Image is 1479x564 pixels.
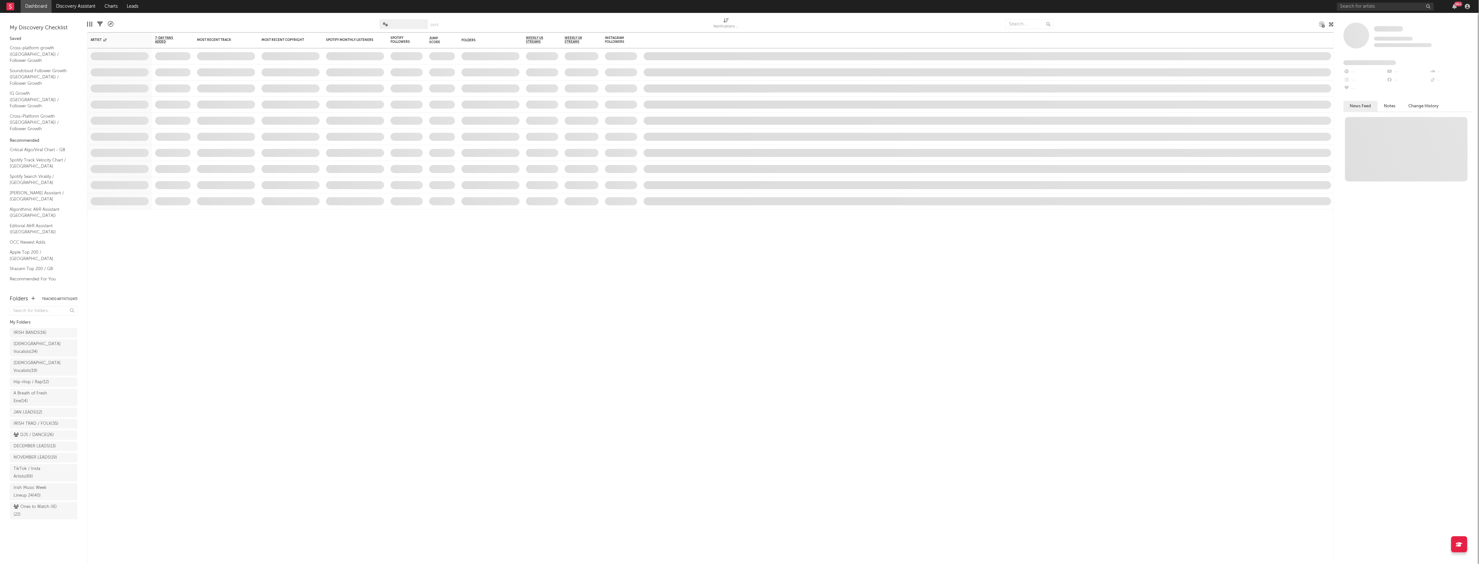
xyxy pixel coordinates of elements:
div: TikTok / Insta Artists ( 89 ) [14,465,59,481]
div: Jump Score [429,36,445,44]
div: Notifications (Artist) [713,16,739,32]
div: 99 + [1454,2,1463,6]
span: Weekly US Streams [526,36,549,44]
a: DJS / DANCE(26) [10,430,77,440]
button: 99+ [1453,4,1457,9]
a: Some Artist [1374,26,1403,32]
a: DECEMBER LEADS(13) [10,442,77,451]
div: JAN LEADS ( 12 ) [14,409,42,416]
a: OCC Newest Adds [10,239,71,246]
a: A Breath of Fresh Eire(14) [10,389,77,406]
div: NOVEMBER LEADS ( 19 ) [14,454,57,462]
div: Ones to Watch (IE) ( 22 ) [14,503,59,519]
div: IRISH TRAD / FOLK ( 35 ) [14,420,58,428]
span: 0 fans last week [1374,43,1432,47]
a: IG Growth ([GEOGRAPHIC_DATA]) / Follower Growth [10,90,71,110]
a: Irish Music Week Lineup 24(40) [10,483,77,501]
span: Tracking Since: [DATE] [1374,37,1413,41]
div: Hip-Hop / Rap ( 12 ) [14,378,49,386]
div: -- [1344,84,1386,93]
a: [PERSON_NAME] Assistant / [GEOGRAPHIC_DATA] [10,190,71,203]
div: IRISH BANDS ( 16 ) [14,329,46,337]
div: -- [1430,76,1473,84]
div: Most Recent Track [197,38,245,42]
button: Change History [1402,101,1445,112]
a: IRISH TRAD / FOLK(35) [10,419,77,429]
a: Ones to Watch (IE)(22) [10,502,77,520]
a: Apple Top 200 / [GEOGRAPHIC_DATA] [10,249,71,262]
a: IRISH BANDS(16) [10,328,77,338]
div: Artist [91,38,139,42]
div: [DEMOGRAPHIC_DATA] Vocalists ( 34 ) [14,340,61,356]
div: -- [1344,68,1386,76]
div: Spotify Monthly Listeners [326,38,374,42]
div: Notifications (Artist) [713,23,739,31]
a: Recommended For You [10,276,71,283]
div: -- [1386,68,1429,76]
span: 7-Day Fans Added [155,36,181,44]
div: Filters [97,16,103,32]
div: Saved [10,35,77,43]
div: Irish Music Week Lineup 24 ( 40 ) [14,484,59,500]
a: TikTok / Insta Artists(89) [10,464,77,481]
span: Weekly UK Streams [565,36,589,44]
a: Algorithmic A&R Assistant ([GEOGRAPHIC_DATA]) [10,206,71,219]
a: NOVEMBER LEADS(19) [10,453,77,462]
button: News Feed [1344,101,1378,112]
div: Folders [10,295,28,303]
div: [DEMOGRAPHIC_DATA] Vocalists ( 19 ) [14,359,61,375]
div: My Folders [10,319,77,326]
a: [DEMOGRAPHIC_DATA] Vocalists(34) [10,339,77,357]
a: Spotify Search Virality / [GEOGRAPHIC_DATA] [10,173,71,186]
a: [DEMOGRAPHIC_DATA] Vocalists(19) [10,358,77,376]
div: Recommended [10,137,77,145]
a: Critical Algo/Viral Chart - GB [10,146,71,153]
button: Tracked Artists(287) [42,297,77,301]
a: JAN LEADS(12) [10,408,77,417]
div: Instagram Followers [605,36,628,44]
span: Fans Added by Platform [1344,60,1396,65]
div: DJS / DANCE ( 26 ) [14,431,54,439]
input: Search for artists [1337,3,1434,11]
input: Search for folders... [10,306,77,316]
a: Cross-Platform Growth ([GEOGRAPHIC_DATA]) / Follower Growth [10,113,71,132]
a: Soundcloud Follower Growth ([GEOGRAPHIC_DATA]) / Follower Growth [10,67,71,87]
div: Spotify Followers [391,36,413,44]
div: A Breath of Fresh Eire ( 14 ) [14,390,59,405]
div: Most Recent Copyright [262,38,310,42]
div: -- [1430,68,1473,76]
div: -- [1344,76,1386,84]
a: Cross-platform growth ([GEOGRAPHIC_DATA]) / Follower Growth [10,44,71,64]
div: A&R Pipeline [108,16,114,32]
a: Spotify Track Velocity Chart / [GEOGRAPHIC_DATA] [10,157,71,170]
a: Hip-Hop / Rap(12) [10,377,77,387]
a: Shazam Top 200 / GB [10,265,71,272]
div: -- [1386,76,1429,84]
a: Editorial A&R Assistant ([GEOGRAPHIC_DATA]) [10,222,71,236]
button: Notes [1378,101,1402,112]
div: DECEMBER LEADS ( 13 ) [14,442,56,450]
div: My Discovery Checklist [10,24,77,32]
button: Save [430,23,439,27]
div: Edit Columns [87,16,92,32]
div: Folders [462,38,510,42]
input: Search... [1005,19,1054,29]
